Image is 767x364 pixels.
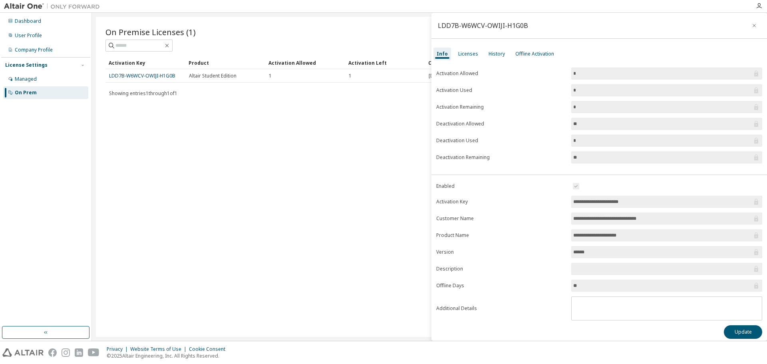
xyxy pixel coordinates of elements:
label: Activation Used [436,87,566,93]
img: Altair One [4,2,104,10]
img: facebook.svg [48,348,57,357]
div: Activation Key [109,56,182,69]
span: Altair Student Edition [189,73,236,79]
a: LDD7B-W6WCV-OWIJI-H1G0B [109,72,175,79]
div: Offline Activation [515,51,554,57]
img: linkedin.svg [75,348,83,357]
img: instagram.svg [62,348,70,357]
div: Cookie Consent [189,346,230,352]
label: Version [436,249,566,255]
div: Website Terms of Use [130,346,189,352]
div: Licenses [458,51,478,57]
div: Product [189,56,262,69]
span: Showing entries 1 through 1 of 1 [109,90,177,97]
button: Update [724,325,762,339]
div: On Prem [15,90,37,96]
label: Offline Days [436,282,566,289]
label: Description [436,266,566,272]
p: © 2025 Altair Engineering, Inc. All Rights Reserved. [107,352,230,359]
div: LDD7B-W6WCV-OWIJI-H1G0B [438,22,528,29]
div: Activation Allowed [268,56,342,69]
div: History [489,51,505,57]
img: altair_logo.svg [2,348,44,357]
label: Deactivation Remaining [436,154,566,161]
label: Activation Allowed [436,70,566,77]
span: 1 [269,73,272,79]
div: Creation Date [428,56,718,69]
label: Activation Remaining [436,104,566,110]
div: User Profile [15,32,42,39]
img: youtube.svg [88,348,99,357]
div: Info [437,51,448,57]
div: Dashboard [15,18,41,24]
label: Customer Name [436,215,566,222]
div: Managed [15,76,37,82]
span: [DATE] 19:38:28 [429,73,464,79]
div: Company Profile [15,47,53,53]
span: On Premise Licenses (1) [105,26,196,38]
span: 1 [349,73,352,79]
label: Product Name [436,232,566,239]
div: Activation Left [348,56,422,69]
label: Enabled [436,183,566,189]
div: License Settings [5,62,48,68]
label: Deactivation Used [436,137,566,144]
label: Deactivation Allowed [436,121,566,127]
div: Privacy [107,346,130,352]
label: Activation Key [436,199,566,205]
label: Additional Details [436,305,566,312]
